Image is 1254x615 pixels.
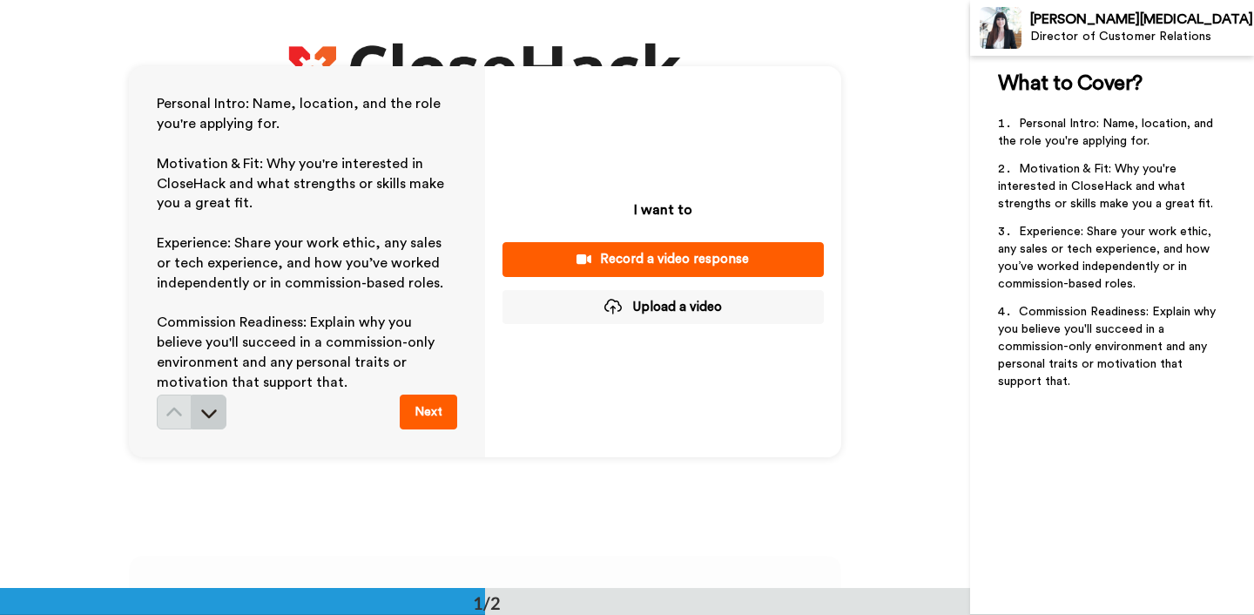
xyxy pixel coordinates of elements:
[157,157,448,211] span: Motivation & Fit: Why you're interested in CloseHack and what strengths or skills make you a grea...
[998,306,1219,388] span: Commission Readiness: Explain why you believe you'll succeed in a commission-only environment and...
[998,73,1143,94] span: What to Cover?
[400,395,457,429] button: Next
[1030,30,1253,44] div: Director of Customer Relations
[157,315,438,389] span: Commission Readiness: Explain why you believe you'll succeed in a commission-only environment and...
[998,226,1215,290] span: Experience: Share your work ethic, any sales or tech experience, and how you’ve worked independen...
[980,7,1021,49] img: Profile Image
[157,97,444,131] span: Personal Intro: Name, location, and the role you're applying for.
[445,591,529,615] div: 1/2
[516,250,810,268] div: Record a video response
[502,290,824,324] button: Upload a video
[998,118,1217,147] span: Personal Intro: Name, location, and the role you're applying for.
[1030,11,1253,28] div: [PERSON_NAME][MEDICAL_DATA]
[157,236,445,290] span: Experience: Share your work ethic, any sales or tech experience, and how you’ve worked independen...
[634,199,692,220] p: I want to
[502,242,824,276] button: Record a video response
[998,163,1213,210] span: Motivation & Fit: Why you're interested in CloseHack and what strengths or skills make you a grea...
